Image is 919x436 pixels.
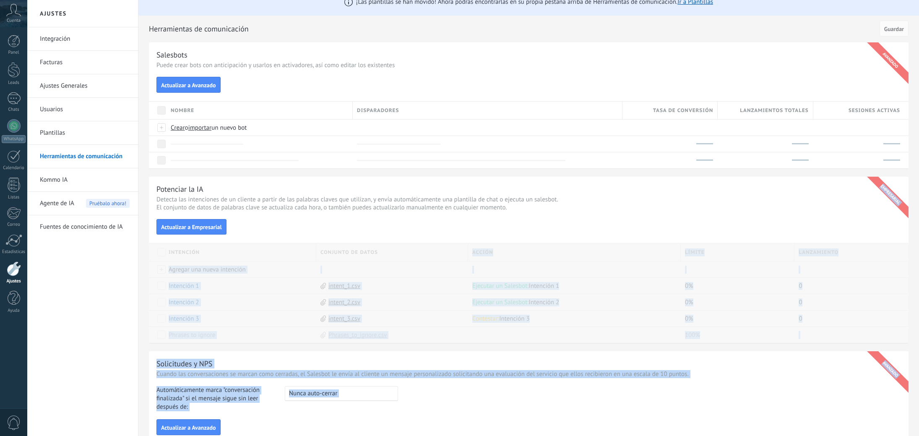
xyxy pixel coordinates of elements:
[865,344,916,394] div: avanzado
[156,419,221,435] button: Actualizar a Avanzado
[156,222,226,230] a: Actualizar a Empresarial
[40,215,130,239] a: Fuentes de conocimiento de IA
[653,107,713,115] span: Tasa de conversión
[880,21,909,37] button: Guardar
[86,199,130,208] span: Pruébalo ahora!
[161,224,222,230] span: Actualizar a Empresarial
[156,219,226,235] button: Actualizar a Empresarial
[27,98,138,121] li: Usuarios
[27,192,138,215] li: Agente de IA
[161,425,216,431] span: Actualizar a Avanzado
[171,107,194,115] span: Nombre
[156,184,203,194] div: Potenciar la IA
[884,26,904,32] span: Guardar
[2,165,26,171] div: Calendario
[156,196,901,211] p: Detecta las intenciones de un cliente a partir de las palabras claves que utilizan, y envía autom...
[2,135,26,143] div: WhatsApp
[865,35,916,86] div: avanzado
[40,51,130,74] a: Facturas
[40,121,130,145] a: Plantillas
[40,27,130,51] a: Integración
[185,124,188,132] span: o
[211,124,247,132] span: un nuevo bot
[156,386,277,411] span: Automáticamente marca "conversación finalizada" si el mensaje sigue sin leer después de:
[2,249,26,255] div: Estadísticas
[40,192,130,215] a: Agente de IAPruébalo ahora!
[27,121,138,145] li: Plantillas
[357,107,399,115] span: Disparadores
[156,423,221,431] a: Actualizar a Avanzado
[156,370,901,378] p: Cuando las conversaciones se marcan como cerradas, el Salesbot le envía al cliente un mensaje per...
[27,51,138,74] li: Facturas
[27,168,138,192] li: Kommo IA
[2,222,26,227] div: Correo
[188,124,212,132] span: importar
[40,168,130,192] a: Kommo IA
[149,21,877,37] h2: Herramientas de comunicación
[40,98,130,121] a: Usuarios
[156,77,221,93] button: Actualizar a Avanzado
[7,18,21,23] span: Cuenta
[156,81,221,89] a: Actualizar a Avanzado
[40,74,130,98] a: Ajustes Generales
[849,107,900,115] span: Sesiones activas
[40,192,74,215] span: Agente de IA
[171,124,185,132] span: Crear
[2,50,26,55] div: Panel
[2,195,26,200] div: Listas
[27,145,138,168] li: Herramientas de comunicación
[161,82,216,88] span: Actualizar a Avanzado
[156,50,187,60] div: Salesbots
[2,279,26,284] div: Ajustes
[27,27,138,51] li: Integración
[289,389,337,397] span: Nunca auto-cerrar
[2,107,26,112] div: Chats
[865,169,916,219] div: empresarial
[27,215,138,238] li: Fuentes de conocimiento de IA
[156,359,212,368] div: Solicitudes y NPS
[2,308,26,313] div: Ayuda
[156,61,901,69] p: Puede crear bots con anticipación y usarlos en activadores, así como editar los existentes
[2,80,26,86] div: Leads
[40,145,130,168] a: Herramientas de comunicación
[27,74,138,98] li: Ajustes Generales
[740,107,808,115] span: Lanzamientos totales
